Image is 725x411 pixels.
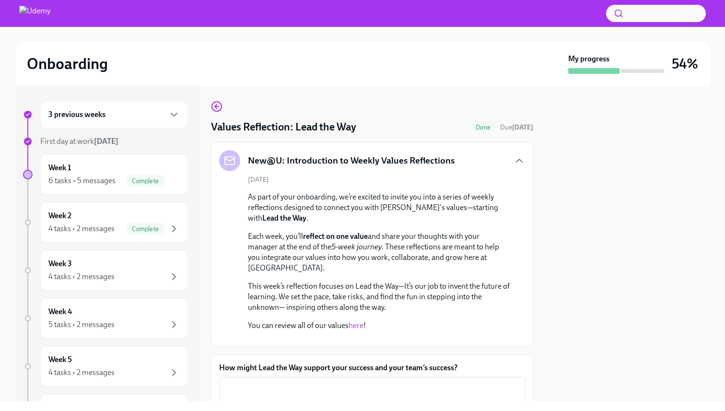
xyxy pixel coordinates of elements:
strong: Lead the Way [262,213,306,223]
span: First day at work [40,137,118,146]
h6: Week 3 [48,258,72,269]
div: 4 tasks • 2 messages [48,271,115,282]
strong: [DATE] [512,123,533,131]
h3: 54% [672,55,698,72]
a: Week 24 tasks • 2 messagesComplete [23,202,188,243]
div: 4 tasks • 2 messages [48,223,115,234]
a: First day at work[DATE] [23,136,188,147]
strong: My progress [568,54,609,64]
p: You can review all of our values ! [248,320,510,331]
h4: Values Reflection: Lead the Way [211,120,356,134]
div: 6 tasks • 5 messages [48,176,116,186]
div: 4 tasks • 2 messages [48,367,115,378]
a: here [349,321,363,330]
h6: Week 4 [48,306,72,317]
h6: Week 1 [48,163,71,173]
strong: [DATE] [94,137,118,146]
span: Due [500,123,533,131]
img: Udemy [19,6,50,21]
p: This week’s reflection focuses on Lead the Way—It’s our job to invent the future of learning. We ... [248,281,510,313]
h5: New@U: Introduction to Weekly Values Reflections [248,154,455,167]
p: As part of your onboarding, we’re excited to invite you into a series of weekly reflections desig... [248,192,510,223]
div: 5 tasks • 2 messages [48,319,115,330]
a: Week 34 tasks • 2 messages [23,250,188,291]
h2: Onboarding [27,54,108,73]
h6: Week 2 [48,211,71,221]
span: Complete [126,177,164,185]
div: 3 previous weeks [40,101,188,129]
span: September 29th, 2025 10:00 [500,123,533,132]
h6: Week 5 [48,354,72,365]
span: Complete [126,225,164,233]
a: Week 45 tasks • 2 messages [23,298,188,339]
p: Each week, you’ll and share your thoughts with your manager at the end of the . These reflections... [248,231,510,273]
h6: 3 previous weeks [48,109,105,120]
a: Week 16 tasks • 5 messagesComplete [23,154,188,195]
a: Week 54 tasks • 2 messages [23,346,188,387]
span: Done [470,124,496,131]
em: 5-week journey [331,242,382,251]
label: How might Lead the Way support your success and your team’s success? [219,363,525,373]
span: [DATE] [248,175,269,184]
strong: reflect on one value [303,232,368,241]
